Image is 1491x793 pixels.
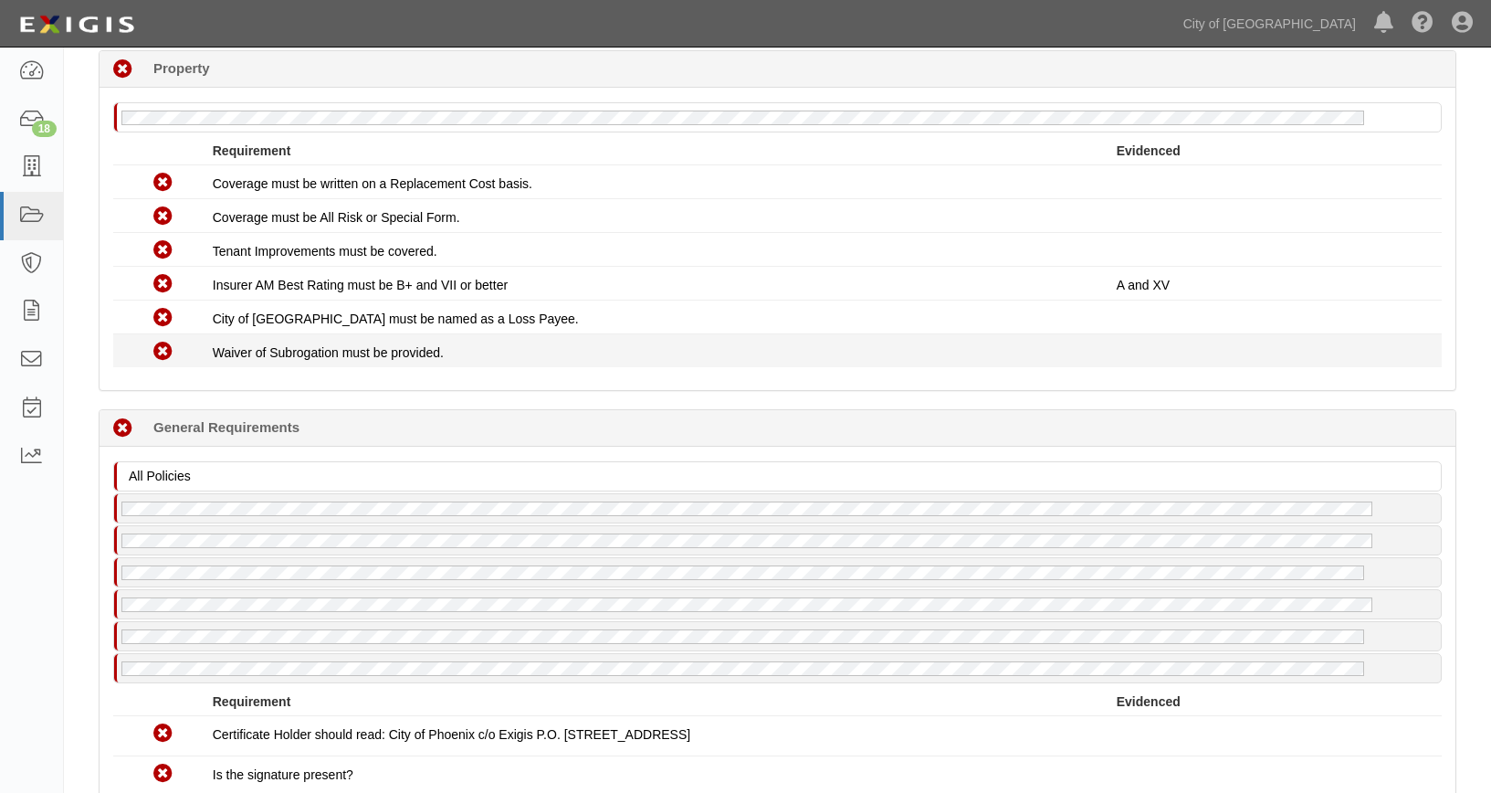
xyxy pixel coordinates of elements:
[113,463,1446,478] a: All Policies
[153,418,299,437] b: General Requirements
[213,278,508,292] span: Insurer AM Best Rating must be B+ and VII or better
[153,765,173,784] i: Non-Compliant
[153,241,173,260] i: Non-Compliant
[113,419,132,439] i: Non-Compliant 6 days (since 10/01/2025)
[1117,276,1428,294] p: A and XV
[213,312,579,326] span: City of [GEOGRAPHIC_DATA] must be named as a Loss Payee.
[113,60,132,79] i: Non-Compliant 117 days (since 06/12/2025)
[213,143,291,158] strong: Requirement
[213,210,460,225] span: Coverage must be All Risk or Special Form.
[1117,694,1181,709] strong: Evidenced
[129,467,1436,485] p: All Policies
[1117,143,1181,158] strong: Evidenced
[153,309,173,328] i: Non-Compliant
[1412,13,1433,35] i: Help Center - Complianz
[153,275,173,294] i: Non-Compliant
[14,8,140,41] img: logo-5460c22ac91f19d4615b14bd174203de0afe785f0fc80cf4dbbc73dc1793850b.png
[153,58,210,78] b: Property
[213,345,444,360] span: Waiver of Subrogation must be provided.
[213,694,291,709] strong: Requirement
[213,176,532,191] span: Coverage must be written on a Replacement Cost basis.
[153,724,173,744] i: Non-Compliant
[153,207,173,227] i: Non-Compliant
[153,343,173,362] i: Non-Compliant
[213,767,353,782] span: Is the signature present?
[1174,5,1365,42] a: City of [GEOGRAPHIC_DATA]
[32,121,57,137] div: 18
[153,174,173,193] i: Non-Compliant
[213,244,437,259] span: Tenant Improvements must be covered.
[213,727,690,742] span: Certificate Holder should read: City of Phoenix c/o Exigis P.O. [STREET_ADDRESS]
